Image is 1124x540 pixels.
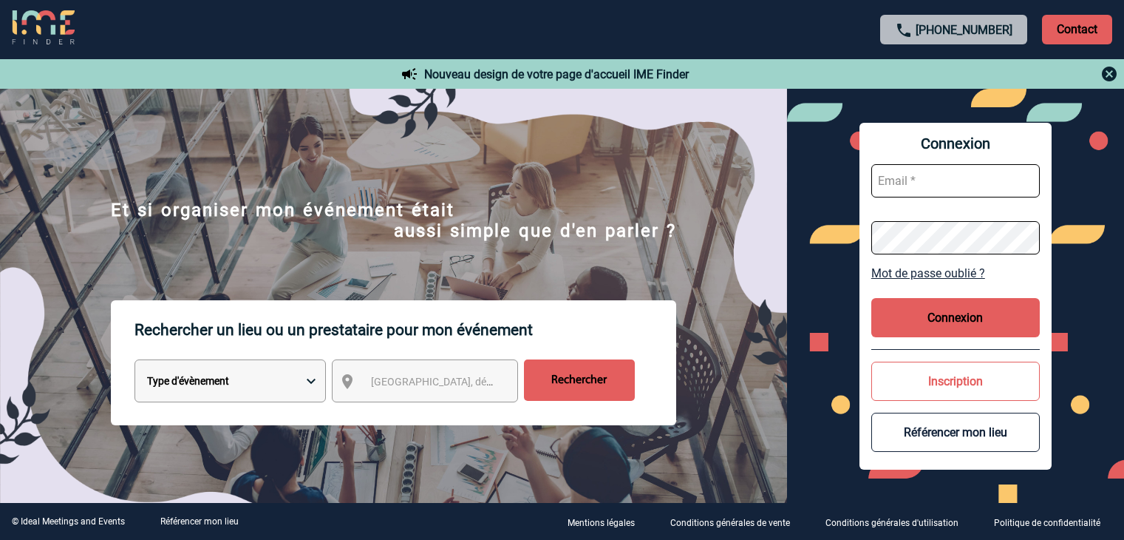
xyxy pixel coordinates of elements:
a: Conditions générales d'utilisation [814,515,982,529]
a: Politique de confidentialité [982,515,1124,529]
div: © Ideal Meetings and Events [12,516,125,527]
span: Connexion [871,135,1040,152]
a: Mentions légales [556,515,658,529]
p: Conditions générales d'utilisation [825,518,958,528]
img: call-24-px.png [895,21,913,39]
span: [GEOGRAPHIC_DATA], département, région... [371,376,576,388]
a: [PHONE_NUMBER] [916,23,1012,37]
a: Référencer mon lieu [160,516,239,527]
button: Inscription [871,362,1040,401]
p: Conditions générales de vente [670,518,790,528]
button: Référencer mon lieu [871,413,1040,452]
a: Mot de passe oublié ? [871,266,1040,280]
input: Rechercher [524,360,635,401]
p: Rechercher un lieu ou un prestataire pour mon événement [134,300,676,360]
p: Contact [1042,15,1112,44]
input: Email * [871,164,1040,198]
a: Conditions générales de vente [658,515,814,529]
p: Politique de confidentialité [994,518,1100,528]
p: Mentions légales [568,518,635,528]
button: Connexion [871,298,1040,337]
